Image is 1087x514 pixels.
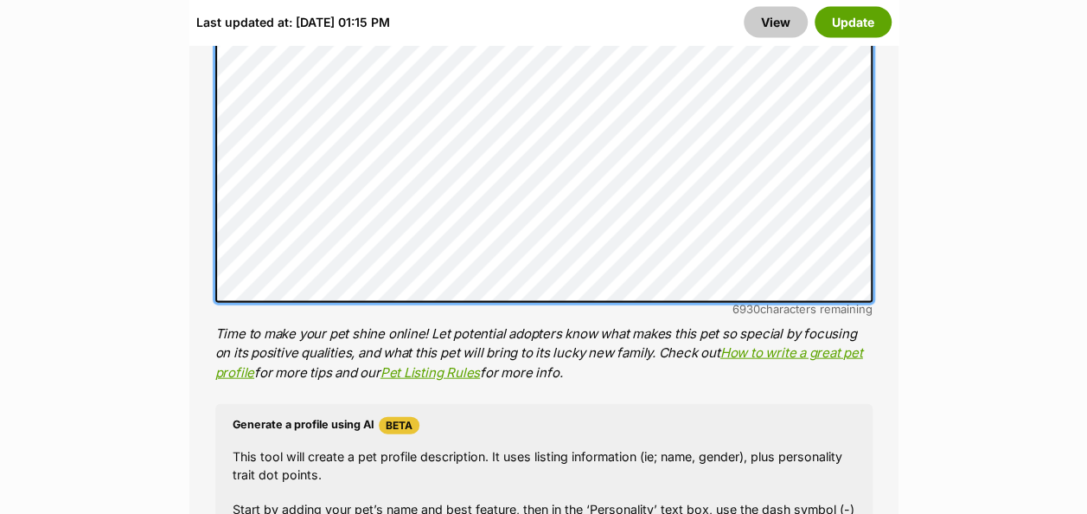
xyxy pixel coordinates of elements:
[744,6,808,37] a: View
[233,417,855,434] h4: Generate a profile using AI
[196,6,390,37] div: Last updated at: [DATE] 01:15 PM
[233,447,855,485] p: This tool will create a pet profile description. It uses listing information (ie; name, gender), ...
[379,417,419,434] span: Beta
[380,364,480,381] a: Pet Listing Rules
[815,6,892,37] button: Update
[215,344,863,381] a: How to write a great pet profile
[732,302,760,316] span: 6930
[215,324,873,383] p: Time to make your pet shine online! Let potential adopters know what makes this pet so special by...
[215,303,873,316] div: characters remaining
